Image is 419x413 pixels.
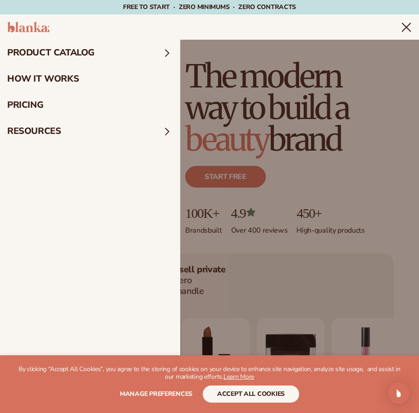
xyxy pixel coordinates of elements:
a: Learn More [223,372,254,381]
button: Manage preferences [120,385,192,403]
p: By clicking "Accept All Cookies", you agree to the storing of cookies on your device to enhance s... [18,366,401,381]
img: logo [7,22,50,32]
summary: Menu [401,22,412,32]
div: Open Intercom Messenger [388,382,410,404]
button: accept all cookies [203,385,299,403]
span: Manage preferences [120,390,192,398]
span: Free to start · ZERO minimums · ZERO contracts [123,3,296,11]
